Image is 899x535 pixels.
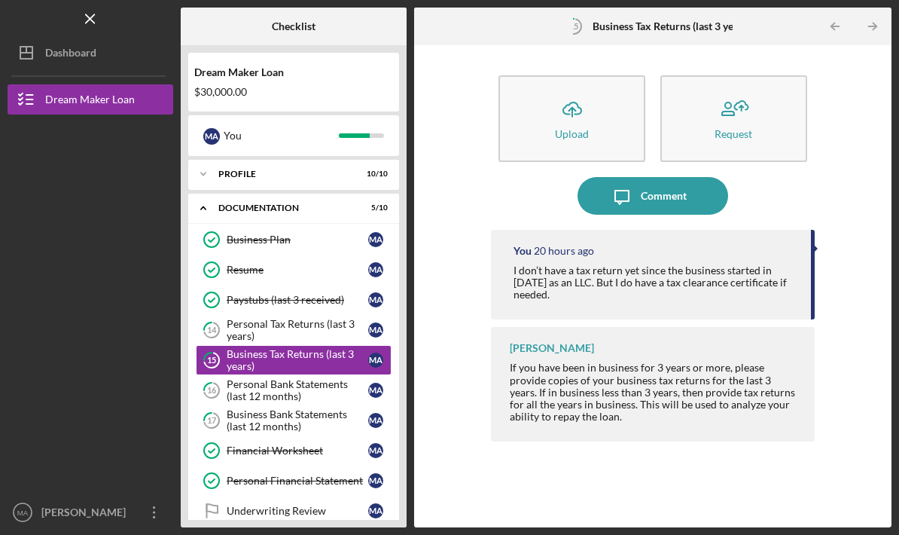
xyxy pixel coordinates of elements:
a: Financial WorksheetMA [196,436,392,466]
div: Dream Maker Loan [45,84,135,118]
button: Dream Maker Loan [8,84,173,115]
div: Profile [218,170,350,179]
b: Checklist [272,20,315,32]
div: Paystubs (last 3 received) [227,294,368,306]
button: Dashboard [8,38,173,68]
time: 2025-10-07 18:46 [534,245,594,257]
div: M A [368,473,383,488]
div: M A [368,443,383,458]
div: Dashboard [45,38,96,72]
div: $30,000.00 [194,86,393,98]
div: Personal Tax Returns (last 3 years) [227,318,368,342]
div: You [224,123,339,148]
a: 15Business Tax Returns (last 3 years)MA [196,345,392,375]
div: Business Bank Statements (last 12 months) [227,408,368,433]
tspan: 15 [207,356,216,365]
text: MA [17,509,29,517]
tspan: 17 [207,416,217,426]
button: Comment [577,177,728,215]
div: Financial Worksheet [227,445,368,457]
a: 14Personal Tax Returns (last 3 years)MA [196,315,392,345]
tspan: 15 [569,21,578,31]
a: Business PlanMA [196,225,392,255]
a: Personal Financial StatementMA [196,466,392,496]
a: Paystubs (last 3 received)MA [196,285,392,315]
a: ResumeMA [196,255,392,285]
div: Business Tax Returns (last 3 years) [227,348,368,372]
div: M A [368,323,383,338]
div: Business Plan [227,234,368,246]
div: Request [715,128,752,139]
div: [PERSON_NAME] [510,342,594,354]
div: [PERSON_NAME] [38,497,136,531]
div: Personal Bank Statements (last 12 months) [227,378,368,402]
div: If you have been in business for 3 years or more, please provide copies of your business tax retu... [510,362,800,422]
div: M A [368,232,383,247]
a: Underwriting ReviewMA [196,496,392,526]
div: M A [368,353,383,368]
div: Dream Maker Loan [194,66,393,78]
div: Documentation [218,203,350,212]
div: M A [368,262,383,277]
div: M A [368,503,383,518]
div: I don’t have a tax return yet since the business started in [DATE] as an LLC. But I do have a tax... [513,264,796,301]
div: Underwriting Review [227,505,368,517]
div: You [513,245,532,257]
div: Personal Financial Statement [227,475,368,487]
div: 10 / 10 [361,170,388,179]
div: Comment [641,177,687,215]
div: M A [203,128,220,145]
div: Resume [227,264,368,276]
tspan: 14 [207,326,217,335]
button: Request [660,75,807,162]
div: M A [368,292,383,307]
button: Upload [498,75,645,162]
div: M A [368,413,383,428]
b: Business Tax Returns (last 3 years) [593,20,751,32]
div: Upload [555,128,589,139]
a: 16Personal Bank Statements (last 12 months)MA [196,375,392,405]
div: 5 / 10 [361,203,388,212]
button: MA[PERSON_NAME] [8,497,173,527]
tspan: 16 [207,386,217,396]
div: M A [368,383,383,398]
a: 17Business Bank Statements (last 12 months)MA [196,405,392,436]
